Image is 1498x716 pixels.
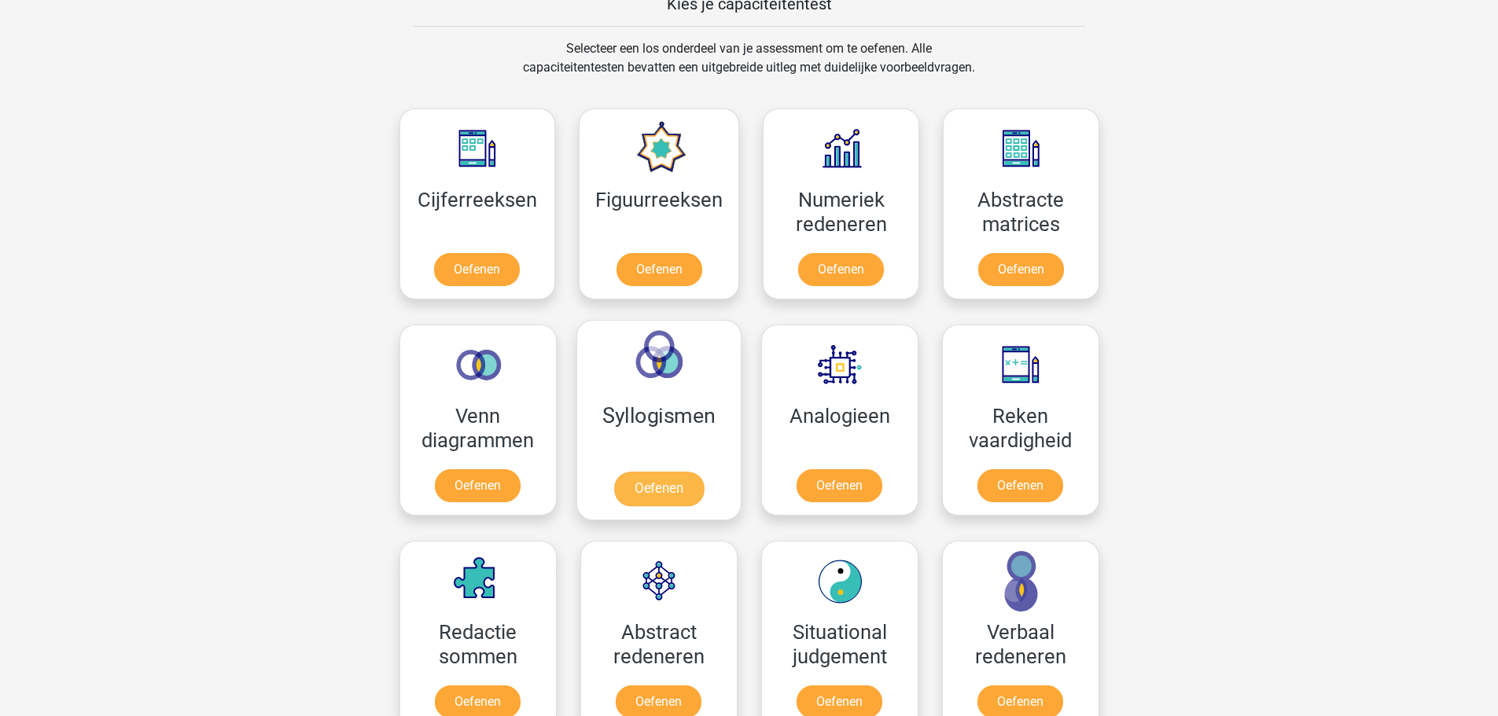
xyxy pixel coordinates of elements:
[434,253,520,286] a: Oefenen
[978,253,1064,286] a: Oefenen
[798,253,884,286] a: Oefenen
[616,253,702,286] a: Oefenen
[435,469,521,502] a: Oefenen
[797,469,882,502] a: Oefenen
[977,469,1063,502] a: Oefenen
[508,39,990,96] div: Selecteer een los onderdeel van je assessment om te oefenen. Alle capaciteitentesten bevatten een...
[613,472,703,506] a: Oefenen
